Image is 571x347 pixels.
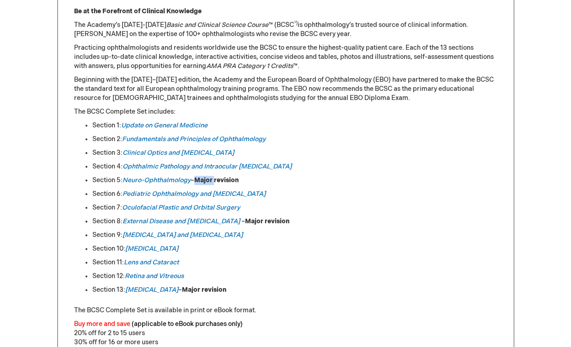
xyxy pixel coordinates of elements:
[123,190,266,198] a: Pediatric Ophthalmology and [MEDICAL_DATA]
[92,162,497,171] li: Section 4:
[125,286,178,294] a: [MEDICAL_DATA]
[92,231,497,240] li: Section 9:
[74,75,497,103] p: Beginning with the [DATE]–[DATE] edition, the Academy and the European Board of Ophthalmology (EB...
[245,217,289,225] strong: Major revision
[132,320,243,328] font: (applicable to eBook purchases only)
[123,176,191,184] a: Neuro-Ophthalmology
[123,149,234,157] a: Clinical Optics and [MEDICAL_DATA]
[182,286,226,294] strong: Major revision
[92,285,497,294] li: Section 13: –
[74,306,497,315] p: The BCSC Complete Set is available in print or eBook format.
[92,217,497,226] li: Section 8: –
[125,272,184,280] a: Retina and Vitreous
[74,43,497,71] p: Practicing ophthalmologists and residents worldwide use the BCSC to ensure the highest-quality pa...
[166,21,268,29] em: Basic and Clinical Science Course
[74,107,497,116] p: The BCSC Complete Set includes:
[122,135,266,143] a: Fundamentals and Principles of Ophthalmology
[92,258,497,267] li: Section 11:
[74,21,497,39] p: The Academy’s [DATE]-[DATE] ™ (BCSC is ophthalmology’s trusted source of clinical information. [P...
[92,244,497,253] li: Section 10:
[92,176,497,185] li: Section 5: –
[92,148,497,158] li: Section 3:
[92,203,497,212] li: Section 7:
[92,121,497,130] li: Section 1:
[206,62,293,70] em: AMA PRA Category 1 Credits
[92,189,497,199] li: Section 6:
[92,272,497,281] li: Section 12:
[92,135,497,144] li: Section 2:
[123,217,240,225] a: External Disease and [MEDICAL_DATA]
[74,320,497,347] p: 20% off for 2 to 15 users 30% off for 16 or more users
[194,176,239,184] strong: Major revision
[123,231,243,239] a: [MEDICAL_DATA] and [MEDICAL_DATA]
[74,320,130,328] font: Buy more and save
[124,258,179,266] a: Lens and Cataract
[125,245,178,252] a: [MEDICAL_DATA]
[74,7,202,15] strong: Be at the Forefront of Clinical Knowledge
[294,21,298,26] sup: ®)
[123,163,292,170] a: Ophthalmic Pathology and Intraocular [MEDICAL_DATA]
[121,121,208,129] a: Update on General Medicine
[122,204,240,211] a: Oculofacial Plastic and Orbital Surgery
